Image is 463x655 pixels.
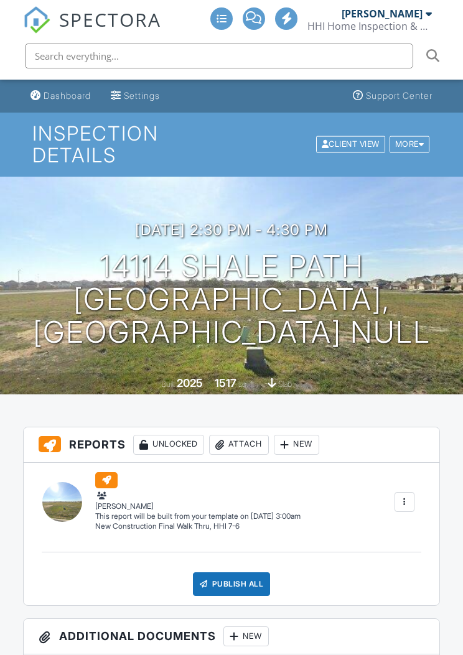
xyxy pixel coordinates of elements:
[23,6,50,34] img: The Best Home Inspection Software - Spectora
[238,379,256,389] span: sq. ft.
[161,379,175,389] span: Built
[315,139,388,149] a: Client View
[44,90,91,101] div: Dashboard
[307,20,432,32] div: HHI Home Inspection & Pest Control
[348,85,437,108] a: Support Center
[316,136,385,153] div: Client View
[23,17,161,43] a: SPECTORA
[95,521,301,532] div: New Construction Final Walk Thru, HHI 7-6
[209,435,269,455] div: Attach
[390,136,430,153] div: More
[274,435,319,455] div: New
[95,511,301,521] div: This report will be built from your template on [DATE] 3:00am
[25,44,413,68] input: Search everything...
[124,90,160,101] div: Settings
[59,6,161,32] span: SPECTORA
[366,90,433,101] div: Support Center
[278,379,292,389] span: slab
[95,489,301,511] div: [PERSON_NAME]
[215,376,236,389] div: 1517
[26,85,96,108] a: Dashboard
[24,427,439,463] h3: Reports
[193,572,271,596] div: Publish All
[32,123,431,166] h1: Inspection Details
[133,435,204,455] div: Unlocked
[20,250,443,348] h1: 14114 Shale Path [GEOGRAPHIC_DATA], [GEOGRAPHIC_DATA] NULL
[135,221,328,238] h3: [DATE] 2:30 pm - 4:30 pm
[223,626,269,646] div: New
[106,85,165,108] a: Settings
[177,376,203,389] div: 2025
[24,619,439,654] h3: Additional Documents
[342,7,423,20] div: [PERSON_NAME]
